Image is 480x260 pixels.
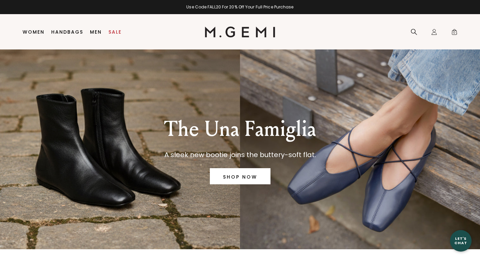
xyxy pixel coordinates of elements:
[108,29,122,35] a: Sale
[450,236,472,245] div: Let's Chat
[23,29,44,35] a: Women
[90,29,102,35] a: Men
[205,27,275,37] img: M.Gemi
[51,29,83,35] a: Handbags
[451,30,458,37] span: 0
[164,117,316,141] p: The Una Famiglia
[164,149,316,160] p: A sleek new bootie joins the buttery-soft flat.
[210,168,270,184] a: SHOP NOW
